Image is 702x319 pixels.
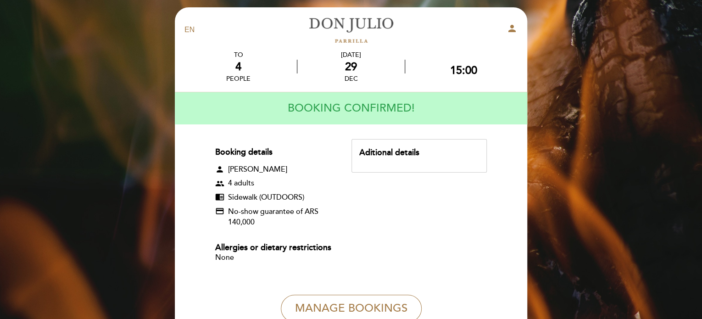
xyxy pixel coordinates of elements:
[215,146,335,158] div: Booking details
[228,207,335,228] span: No-show guarantee of ARS 140,000
[297,75,404,83] div: Dec
[507,23,518,34] i: person
[226,75,251,83] div: people
[215,179,224,188] span: group
[228,192,304,203] span: Sidewalk (OUTDOORS)
[507,23,518,37] button: person
[228,164,287,175] span: [PERSON_NAME]
[228,178,254,189] span: 4 adults
[287,95,414,121] h4: BOOKING CONFIRMED!
[215,207,224,228] span: credit_card
[359,147,479,159] div: Aditional details
[226,60,251,73] div: 4
[297,60,404,73] div: 29
[215,165,224,174] span: person
[226,51,251,59] div: TO
[215,253,335,262] div: None
[297,51,404,59] div: [DATE]
[215,192,224,201] span: chrome_reader_mode
[294,17,408,43] a: [PERSON_NAME]
[215,242,335,254] div: Allergies or dietary restrictions
[450,64,477,77] div: 15:00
